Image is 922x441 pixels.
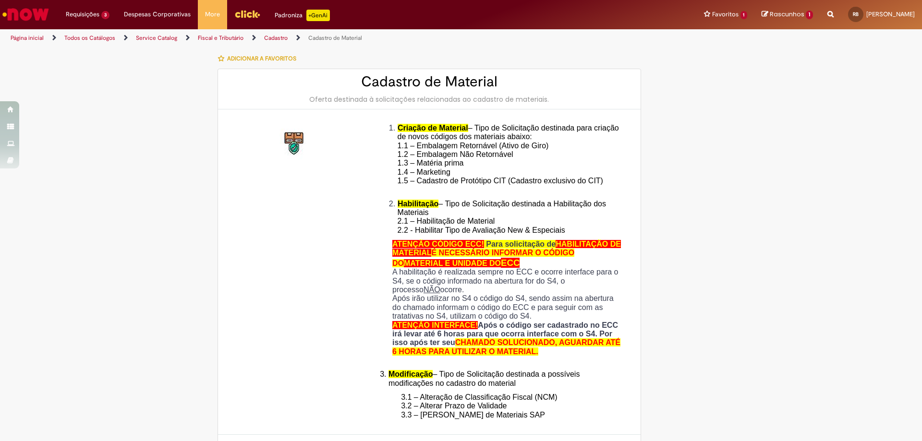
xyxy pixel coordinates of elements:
span: – Tipo de Solicitação destinada a Habilitação dos Materiais 2.1 – Habilitação de Material 2.2 - H... [398,200,606,234]
span: [PERSON_NAME] [866,10,915,18]
span: ATENÇÃO CÓDIGO ECC! [392,240,484,248]
img: click_logo_yellow_360x200.png [234,7,260,21]
span: Habilitação [398,200,438,208]
span: 3 [101,11,109,19]
li: – Tipo de Solicitação destinada a possíveis modificações no cadastro do material [388,370,624,388]
span: ECC [501,258,520,268]
div: Padroniza [275,10,330,21]
p: A habilitação é realizada sempre no ECC e ocorre interface para o S4, se o código informado na ab... [392,268,624,294]
span: Adicionar a Favoritos [227,55,296,62]
span: Modificação [388,370,433,378]
span: ATENÇÃO INTERFACE! [392,321,478,329]
span: RB [853,11,859,17]
button: Adicionar a Favoritos [218,48,302,69]
span: 1 [740,11,748,19]
span: HABILITAÇÃO DE MATERIAL [392,240,621,257]
span: É NECESSÁRIO INFORMAR O CÓDIGO DO [392,249,574,267]
span: 1 [806,11,813,19]
a: Todos os Catálogos [64,34,115,42]
h2: Cadastro de Material [228,74,631,90]
span: Despesas Corporativas [124,10,191,19]
strong: Após o código ser cadastrado no ECC irá levar até 6 horas para que ocorra interface com o S4. Por... [392,321,620,356]
a: Fiscal e Tributário [198,34,243,42]
span: Favoritos [712,10,739,19]
span: – Tipo de Solicitação destinada para criação de novos códigos dos materiais abaixo: 1.1 – Embalag... [398,124,619,194]
img: Cadastro de Material [279,129,310,159]
span: More [205,10,220,19]
a: Service Catalog [136,34,177,42]
span: 3.1 – Alteração de Classificação Fiscal (NCM) 3.2 – Alterar Prazo de Validade 3.3 – [PERSON_NAME]... [401,393,557,419]
span: Rascunhos [770,10,804,19]
div: Oferta destinada à solicitações relacionadas ao cadastro de materiais. [228,95,631,104]
p: +GenAi [306,10,330,21]
span: Criação de Material [398,124,468,132]
img: ServiceNow [1,5,50,24]
a: Cadastro de Material [308,34,362,42]
p: Após irão utilizar no S4 o código do S4, sendo assim na abertura do chamado informam o código do ... [392,294,624,321]
a: Página inicial [11,34,44,42]
a: Cadastro [264,34,288,42]
a: Rascunhos [762,10,813,19]
u: NÃO [424,286,440,294]
ul: Trilhas de página [7,29,607,47]
span: Requisições [66,10,99,19]
span: Para solicitação de [486,240,556,248]
span: MATERIAL E UNIDADE DO [404,259,501,267]
span: CHAMADO SOLUCIONADO, AGUARDAR ATÉ 6 HORAS PARA UTILIZAR O MATERIAL. [392,338,620,355]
